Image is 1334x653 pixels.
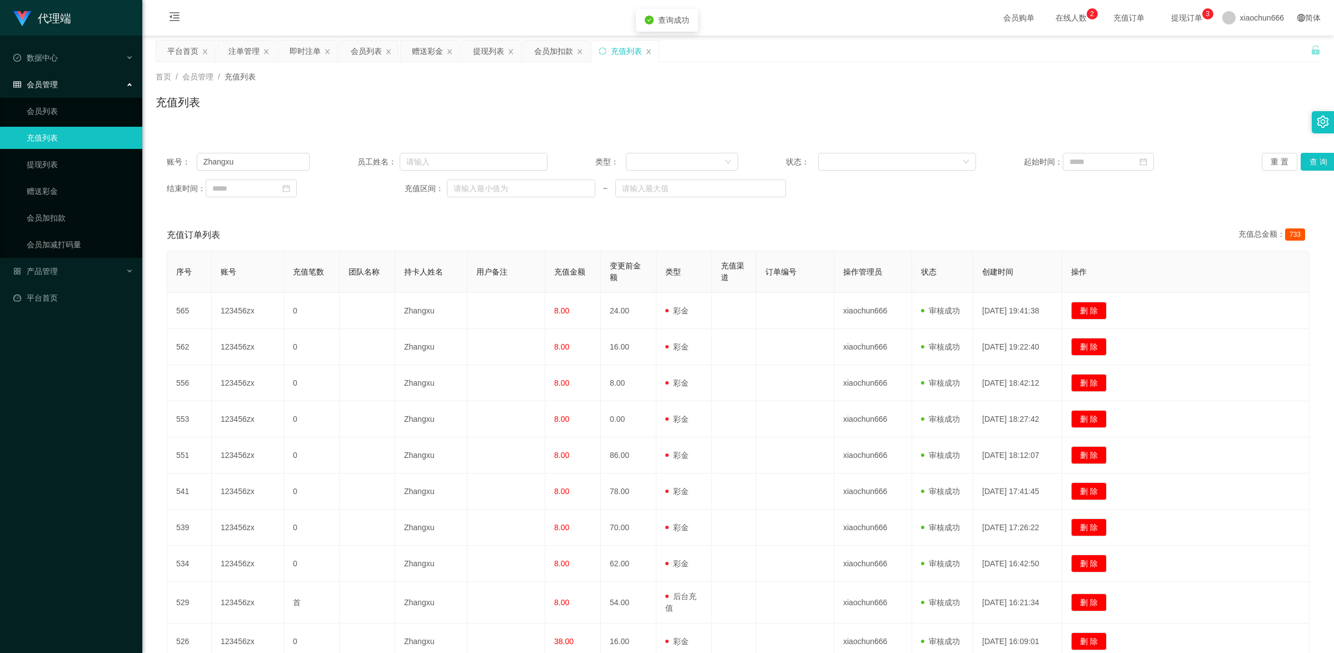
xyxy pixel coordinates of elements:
span: 733 [1285,228,1305,241]
span: 序号 [176,267,192,276]
td: [DATE] 17:41:45 [973,473,1062,510]
span: 审核成功 [921,451,960,460]
button: 删 除 [1071,519,1107,536]
td: 534 [167,546,212,582]
span: 彩金 [665,415,689,423]
span: 审核成功 [921,637,960,646]
td: 0 [284,437,340,473]
td: 0 [284,293,340,329]
i: 图标: close [507,48,514,55]
span: 结束时间： [167,183,206,195]
span: 类型： [595,156,626,168]
sup: 3 [1202,8,1213,19]
td: 62.00 [601,546,656,582]
p: 2 [1090,8,1094,19]
input: 请输入 [197,153,310,171]
td: [DATE] 18:12:07 [973,437,1062,473]
div: 充值总金额： [1238,228,1310,242]
td: 24.00 [601,293,656,329]
td: [DATE] 18:27:42 [973,401,1062,437]
span: 充值金额 [554,267,585,276]
a: 赠送彩金 [27,180,133,202]
td: 123456zx [212,473,284,510]
sup: 2 [1087,8,1098,19]
span: 彩金 [665,451,689,460]
td: 529 [167,582,212,624]
span: 创建时间 [982,267,1013,276]
td: Zhangxu [395,546,467,582]
span: 充值渠道 [721,261,744,282]
button: 删 除 [1071,410,1107,428]
i: 图标: global [1297,14,1305,22]
i: 图标: close [202,48,208,55]
td: 0 [284,473,340,510]
td: xiaochun666 [834,546,912,582]
div: 会员加扣款 [534,41,573,62]
td: 123456zx [212,365,284,401]
div: 平台首页 [167,41,198,62]
p: 3 [1206,8,1209,19]
td: Zhangxu [395,510,467,546]
td: 0 [284,510,340,546]
span: 8.00 [554,559,569,568]
h1: 代理端 [38,1,71,36]
td: xiaochun666 [834,329,912,365]
span: 彩金 [665,378,689,387]
td: 562 [167,329,212,365]
span: 8.00 [554,378,569,387]
span: 8.00 [554,306,569,315]
td: 0 [284,329,340,365]
td: xiaochun666 [834,293,912,329]
div: 充值列表 [611,41,642,62]
button: 删 除 [1071,338,1107,356]
span: 彩金 [665,637,689,646]
td: Zhangxu [395,473,467,510]
span: / [218,72,220,81]
td: 123456zx [212,437,284,473]
td: [DATE] 19:41:38 [973,293,1062,329]
i: 图标: down [725,158,731,166]
i: 图标: close [385,48,392,55]
div: 即时注单 [290,41,321,62]
td: Zhangxu [395,365,467,401]
input: 请输入 [400,153,548,171]
span: 类型 [665,267,681,276]
span: 充值订单 [1108,14,1150,22]
td: 123456zx [212,546,284,582]
span: 状态 [921,267,937,276]
td: 551 [167,437,212,473]
span: 充值区间： [405,183,447,195]
input: 请输入最大值 [615,180,786,197]
td: [DATE] 18:42:12 [973,365,1062,401]
td: 0 [284,401,340,437]
td: 553 [167,401,212,437]
span: 8.00 [554,415,569,423]
span: 账号： [167,156,197,168]
span: 8.00 [554,523,569,532]
td: 0 [284,365,340,401]
a: 提现列表 [27,153,133,176]
i: 图标: close [576,48,583,55]
div: 提现列表 [473,41,504,62]
a: 会员加减打码量 [27,233,133,256]
a: 代理端 [13,13,71,22]
td: 70.00 [601,510,656,546]
td: 539 [167,510,212,546]
a: 充值列表 [27,127,133,149]
i: icon: check-circle [645,16,654,24]
button: 删 除 [1071,482,1107,500]
span: 首页 [156,72,171,81]
span: 持卡人姓名 [404,267,443,276]
span: 审核成功 [921,559,960,568]
span: 彩金 [665,342,689,351]
td: 78.00 [601,473,656,510]
span: 会员管理 [182,72,213,81]
td: 556 [167,365,212,401]
a: 图标: dashboard平台首页 [13,287,133,309]
i: 图标: menu-fold [156,1,193,36]
i: 图标: close [324,48,331,55]
img: logo.9652507e.png [13,11,31,27]
td: xiaochun666 [834,510,912,546]
span: 审核成功 [921,415,960,423]
span: 8.00 [554,487,569,496]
